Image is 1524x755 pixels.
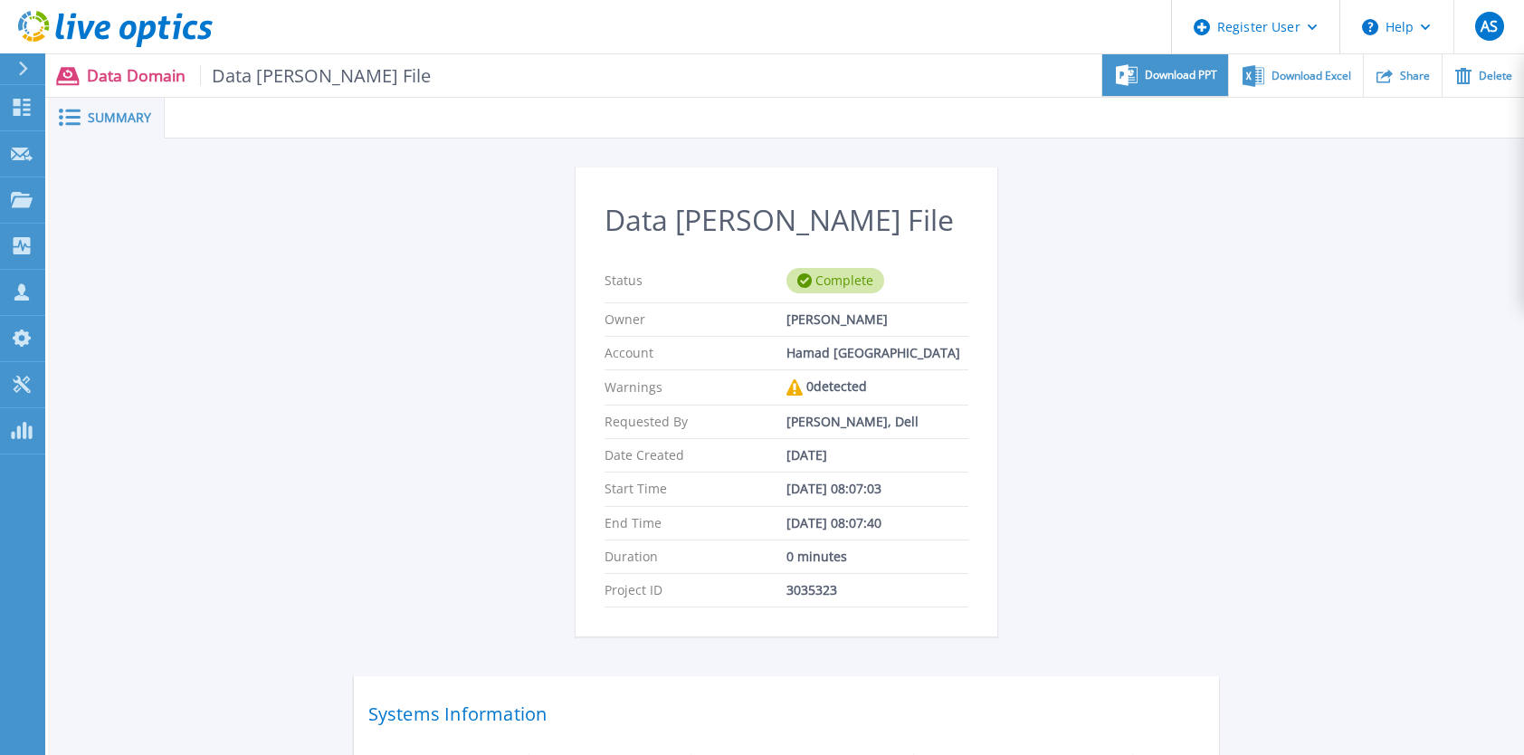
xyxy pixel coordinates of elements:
span: Data [PERSON_NAME] File [200,65,432,86]
p: Account [605,346,786,360]
h2: Data [PERSON_NAME] File [605,204,968,237]
span: Summary [88,111,151,124]
div: 0 minutes [786,550,968,564]
div: [DATE] [786,448,968,463]
div: [DATE] 08:07:03 [786,482,968,496]
span: Delete [1479,71,1512,81]
p: Start Time [605,482,786,496]
div: 3035323 [786,583,968,597]
div: [PERSON_NAME], Dell [786,415,968,429]
p: Date Created [605,448,786,463]
p: Duration [605,550,786,564]
div: [PERSON_NAME] [786,312,968,327]
div: Complete [786,268,884,293]
div: 0 detected [786,379,968,396]
p: Project ID [605,583,786,597]
p: End Time [605,516,786,530]
p: Warnings [605,379,786,396]
h2: Systems Information [368,698,1205,731]
p: Data Domain [87,65,432,86]
span: Share [1400,71,1430,81]
p: Status [605,268,786,293]
span: AS [1481,19,1498,33]
div: Hamad [GEOGRAPHIC_DATA] [786,346,968,360]
p: Owner [605,312,786,327]
span: Download Excel [1272,71,1351,81]
span: Download PPT [1145,70,1217,81]
div: [DATE] 08:07:40 [786,516,968,530]
p: Requested By [605,415,786,429]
